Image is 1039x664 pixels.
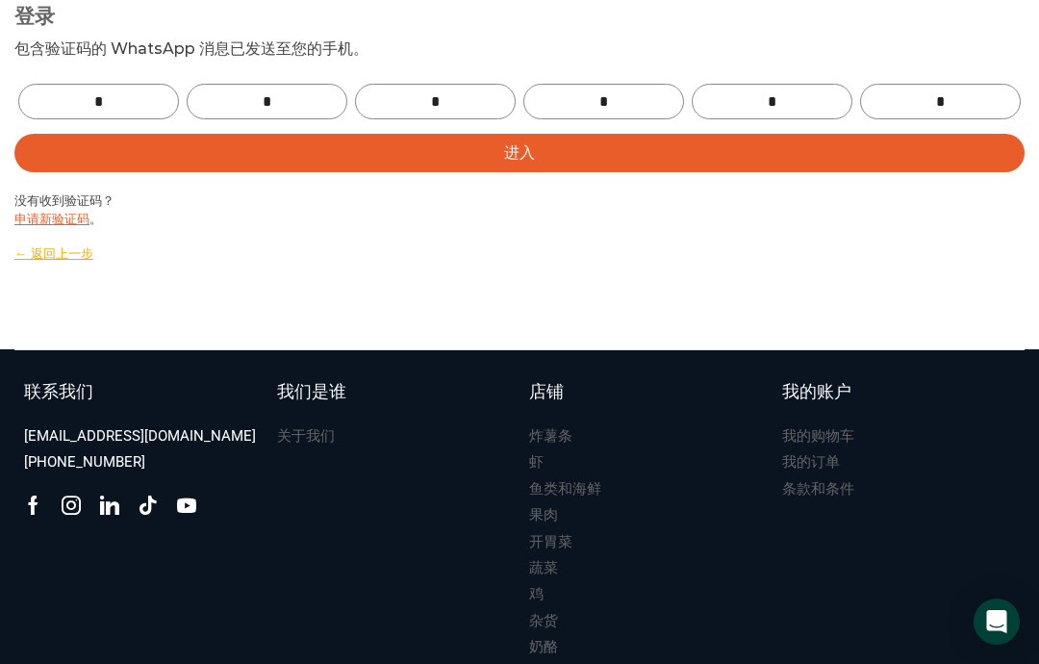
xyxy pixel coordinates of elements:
a: 炸薯条 [529,423,572,449]
font: 我们是谁 [277,381,346,401]
font: 虾 [529,453,544,471]
a: 店铺 [529,379,763,423]
font: 没有收到验证码？ [14,192,114,208]
a: 我的订单 [782,449,840,475]
font: 进入 [504,143,535,162]
font: 关于我们 [277,427,335,445]
font: 我的账户 [782,381,851,401]
a: 杂货 [529,608,558,634]
a: 开胃菜 [529,529,572,555]
a: 关于我们 [277,423,335,449]
a: ← 返回上一步 [14,244,1025,263]
a: [EMAIL_ADDRESS][DOMAIN_NAME] [24,423,256,449]
a: 申请新验证码 [14,211,89,226]
font: 联系我们 [24,381,93,401]
font: 我的订单 [782,453,840,471]
a: 鸡 [529,581,544,607]
button: 进入 [14,134,1025,172]
font: 鱼类和海鲜 [529,480,601,498]
a: 我们是谁 [277,379,511,423]
a: 联系我们 [24,379,258,423]
div: 打开 Intercom Messenger [974,599,1020,645]
a: 我的购物车 [782,423,854,449]
a: 奶酪 [529,634,558,660]
font: 杂货 [529,612,558,629]
font: 条款和条件 [782,480,854,498]
a: 鱼类和海鲜 [529,476,601,502]
font: 登录 [14,4,55,28]
font: [PHONE_NUMBER] [24,453,145,471]
a: [PHONE_NUMBER] [24,449,145,475]
a: 虾 [529,449,544,475]
font: 店铺 [529,381,564,401]
a: 蔬菜 [529,555,558,581]
font: 包含验证码的 WhatsApp 消息已发送至您的手机。 [14,39,368,58]
a: 我的账户 [782,379,1016,423]
font: 鸡 [529,585,544,602]
font: 果肉 [529,506,558,524]
font: 开胃菜 [529,533,572,550]
font: [EMAIL_ADDRESS][DOMAIN_NAME] [24,427,256,445]
font: 奶酪 [529,638,558,655]
a: 条款和条件 [782,476,854,502]
font: ← 返回上一步 [14,245,93,261]
font: 我的购物车 [782,427,854,445]
font: 蔬菜 [529,559,558,576]
a: 果肉 [529,502,558,528]
font: 。 [89,211,102,226]
font: 炸薯条 [529,427,572,445]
